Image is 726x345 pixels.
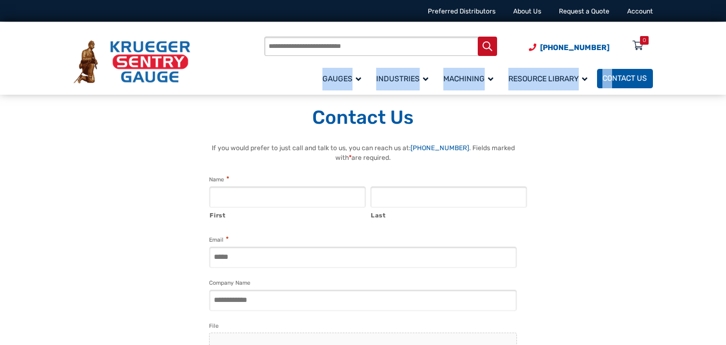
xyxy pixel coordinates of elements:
[508,74,587,83] span: Resource Library
[559,8,609,15] a: Request a Quote
[438,67,503,89] a: Machining
[411,144,469,152] a: [PHONE_NUMBER]
[597,69,653,88] a: Contact Us
[643,36,646,45] div: 0
[209,235,228,245] label: Email
[503,67,597,89] a: Resource Library
[209,174,229,185] legend: Name
[602,74,647,83] span: Contact Us
[627,8,653,15] a: Account
[322,74,361,83] span: Gauges
[529,42,609,53] a: Phone Number (920) 434-8860
[317,67,371,89] a: Gauges
[74,106,653,130] h1: Contact Us
[428,8,495,15] a: Preferred Distributors
[209,278,250,288] label: Company Name
[74,40,190,83] img: Krueger Sentry Gauge
[376,74,428,83] span: Industries
[371,67,438,89] a: Industries
[443,74,493,83] span: Machining
[540,43,609,52] span: [PHONE_NUMBER]
[371,208,527,220] label: Last
[210,208,366,220] label: First
[513,8,541,15] a: About Us
[198,143,528,163] p: If you would prefer to just call and talk to us, you can reach us at: . Fields marked with are re...
[209,321,219,331] label: File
